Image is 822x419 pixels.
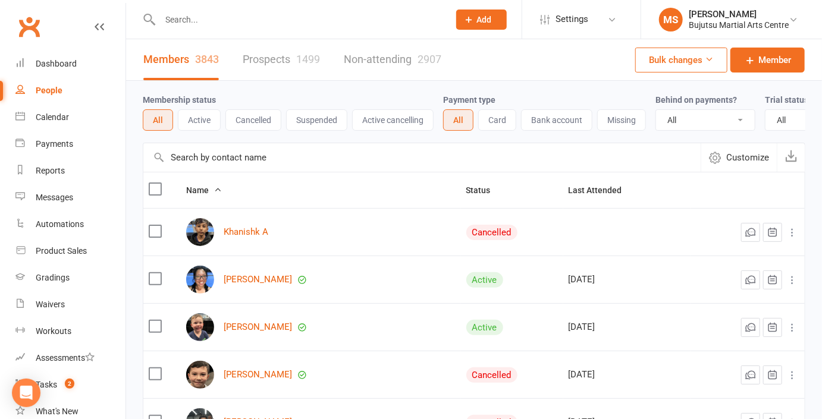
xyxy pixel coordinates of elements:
[36,166,65,175] div: Reports
[655,95,737,105] label: Behind on payments?
[15,104,126,131] a: Calendar
[597,109,646,131] button: Missing
[726,150,769,165] span: Customize
[36,273,70,282] div: Gradings
[36,300,65,309] div: Waivers
[36,112,69,122] div: Calendar
[65,379,74,389] span: 2
[689,20,789,30] div: Bujutsu Martial Arts Centre
[15,371,126,398] a: Tasks 2
[418,53,441,65] div: 2907
[12,379,40,407] div: Open Intercom Messenger
[36,193,73,202] div: Messages
[178,109,221,131] button: Active
[556,6,588,33] span: Settings
[156,11,441,28] input: Search...
[36,219,84,229] div: Automations
[224,322,292,332] a: [PERSON_NAME]
[15,211,126,238] a: Automations
[36,246,87,256] div: Product Sales
[456,10,507,30] button: Add
[36,380,57,389] div: Tasks
[689,9,789,20] div: [PERSON_NAME]
[569,322,686,332] div: [DATE]
[224,275,292,285] a: [PERSON_NAME]
[224,227,268,237] a: Khanishk A
[659,8,683,31] div: MS
[521,109,592,131] button: Bank account
[477,15,492,24] span: Add
[186,185,222,195] span: Name
[36,59,77,68] div: Dashboard
[15,157,126,184] a: Reports
[143,143,701,172] input: Search by contact name
[36,139,73,149] div: Payments
[296,53,320,65] div: 1499
[569,275,686,285] div: [DATE]
[569,183,635,197] button: Last Attended
[443,95,495,105] label: Payment type
[466,183,504,197] button: Status
[15,51,126,77] a: Dashboard
[243,39,320,80] a: Prospects1499
[186,183,222,197] button: Name
[15,345,126,371] a: Assessments
[195,53,219,65] div: 3843
[286,109,347,131] button: Suspended
[36,353,95,363] div: Assessments
[569,370,686,380] div: [DATE]
[15,264,126,291] a: Gradings
[635,48,727,73] button: Bulk changes
[569,185,635,195] span: Last Attended
[466,367,517,383] div: Cancelled
[225,109,281,131] button: Cancelled
[143,95,216,105] label: Membership status
[701,143,777,172] button: Customize
[15,184,126,211] a: Messages
[36,326,71,336] div: Workouts
[15,77,126,104] a: People
[15,131,126,157] a: Payments
[36,86,62,95] div: People
[344,39,441,80] a: Non-attending2907
[443,109,473,131] button: All
[765,95,808,105] label: Trial status
[466,185,504,195] span: Status
[352,109,434,131] button: Active cancelling
[15,291,126,318] a: Waivers
[730,48,805,73] a: Member
[758,53,791,67] span: Member
[466,272,503,288] div: Active
[14,12,44,42] a: Clubworx
[224,370,292,380] a: [PERSON_NAME]
[143,39,219,80] a: Members3843
[466,225,517,240] div: Cancelled
[15,318,126,345] a: Workouts
[36,407,79,416] div: What's New
[143,109,173,131] button: All
[15,238,126,264] a: Product Sales
[478,109,516,131] button: Card
[466,320,503,335] div: Active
